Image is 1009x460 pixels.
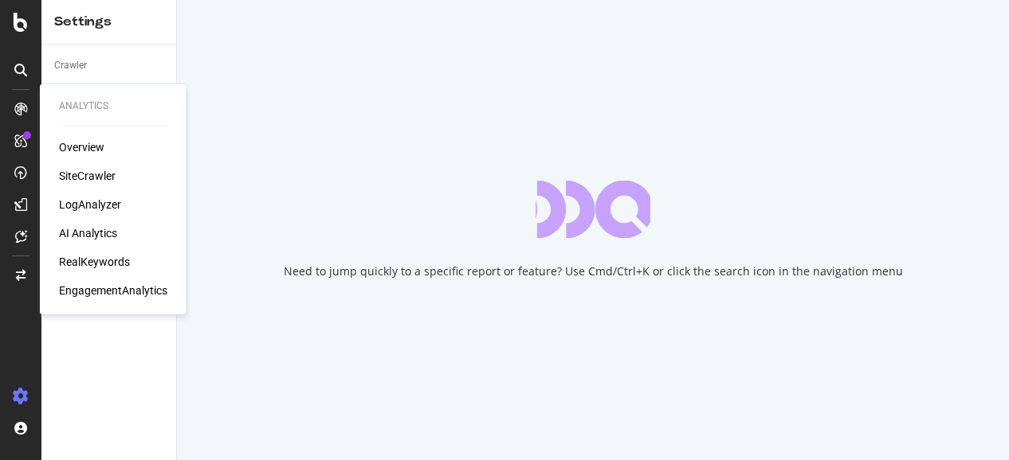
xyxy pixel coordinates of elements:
[59,283,167,298] a: EngagementAnalytics
[284,263,903,279] div: Need to jump quickly to a specific report or feature? Use Cmd/Ctrl+K or click the search icon in ...
[59,99,167,113] div: Analytics
[54,57,87,74] div: Crawler
[59,225,117,241] a: AI Analytics
[54,57,165,74] a: Crawler
[536,181,650,238] div: animation
[59,197,121,212] a: LogAnalyzer
[59,168,116,184] a: SiteCrawler
[59,254,130,270] a: RealKeywords
[54,80,165,97] a: Keywords
[59,139,104,155] a: Overview
[54,13,163,31] div: Settings
[54,80,96,97] div: Keywords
